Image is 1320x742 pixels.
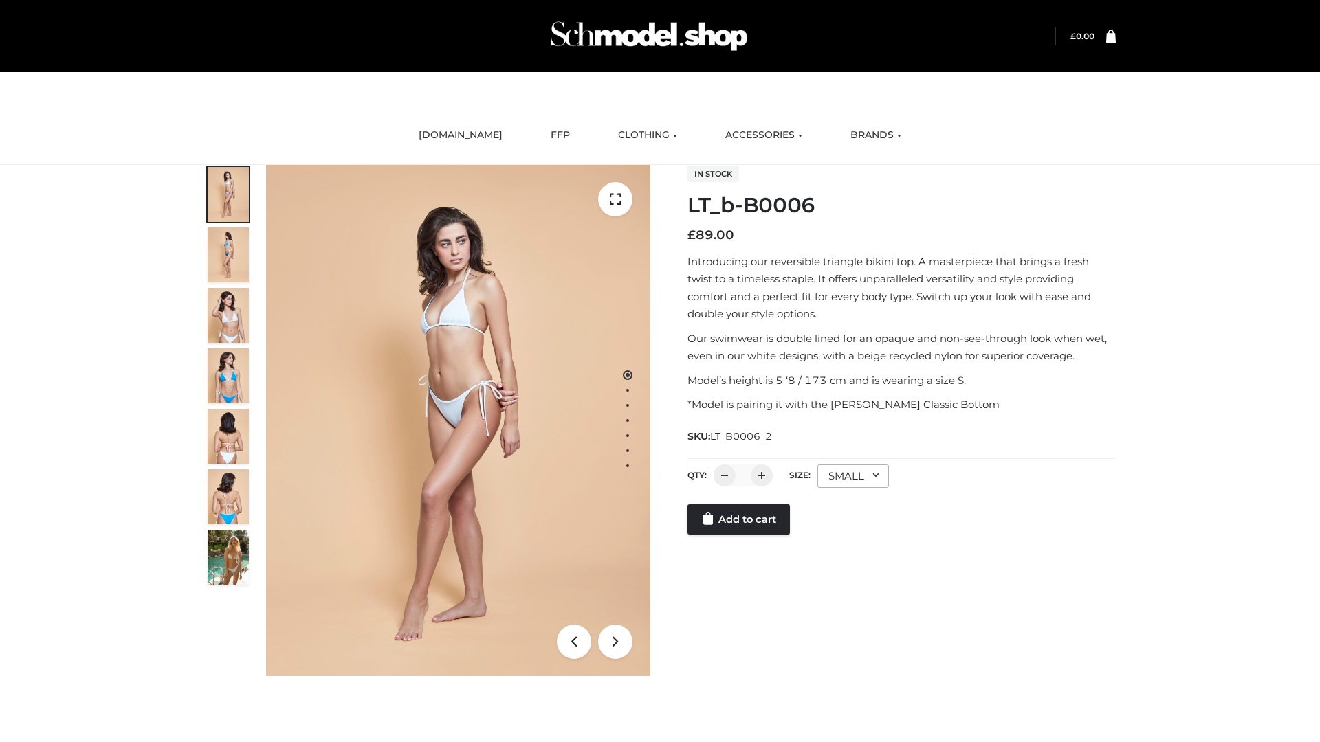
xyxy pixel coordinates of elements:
[208,409,249,464] img: ArielClassicBikiniTop_CloudNine_AzureSky_OW114ECO_7-scaled.jpg
[266,165,650,676] img: LT_b-B0006
[687,396,1116,414] p: *Model is pairing it with the [PERSON_NAME] Classic Bottom
[687,227,734,243] bdi: 89.00
[687,227,696,243] span: £
[208,227,249,282] img: ArielClassicBikiniTop_CloudNine_AzureSky_OW114ECO_2-scaled.jpg
[687,428,773,445] span: SKU:
[715,120,813,150] a: ACCESSORIES
[546,9,752,63] img: Schmodel Admin 964
[687,166,739,182] span: In stock
[208,348,249,403] img: ArielClassicBikiniTop_CloudNine_AzureSky_OW114ECO_4-scaled.jpg
[208,469,249,524] img: ArielClassicBikiniTop_CloudNine_AzureSky_OW114ECO_8-scaled.jpg
[1070,31,1094,41] bdi: 0.00
[687,253,1116,323] p: Introducing our reversible triangle bikini top. A masterpiece that brings a fresh twist to a time...
[1070,31,1076,41] span: £
[408,120,513,150] a: [DOMAIN_NAME]
[1070,31,1094,41] a: £0.00
[687,193,1116,218] h1: LT_b-B0006
[540,120,580,150] a: FFP
[789,470,811,480] label: Size:
[208,167,249,222] img: ArielClassicBikiniTop_CloudNine_AzureSky_OW114ECO_1-scaled.jpg
[687,470,707,480] label: QTY:
[840,120,912,150] a: BRANDS
[687,504,790,535] a: Add to cart
[208,530,249,585] img: Arieltop_CloudNine_AzureSky2.jpg
[710,430,772,442] span: LT_B0006_2
[687,330,1116,365] p: Our swimwear is double lined for an opaque and non-see-through look when wet, even in our white d...
[608,120,687,150] a: CLOTHING
[208,288,249,343] img: ArielClassicBikiniTop_CloudNine_AzureSky_OW114ECO_3-scaled.jpg
[817,464,889,488] div: SMALL
[687,372,1116,390] p: Model’s height is 5 ‘8 / 173 cm and is wearing a size S.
